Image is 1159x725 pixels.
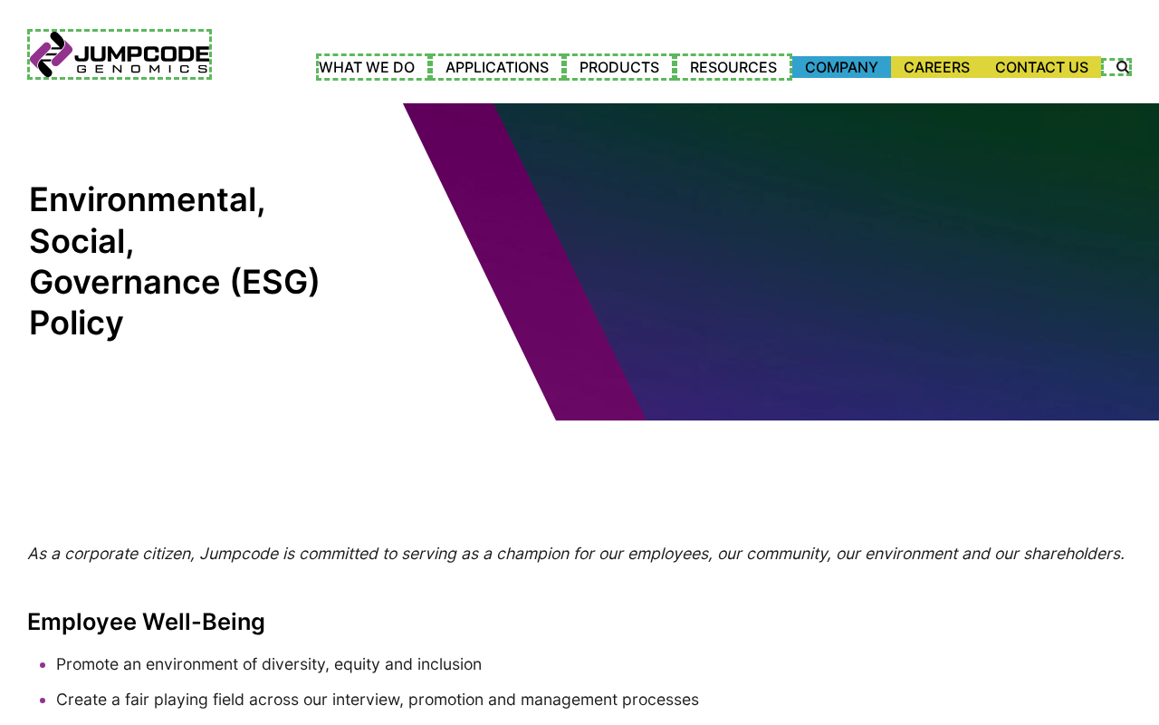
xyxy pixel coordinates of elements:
a: Products [564,53,675,81]
li: Create a fair playing field across our interview, promotion and management processes [56,688,1132,711]
a: Resources [675,53,792,81]
li: Promote an environment of diversity, equity and inclusion [56,652,1132,676]
em: As a corporate citizen, Jumpcode is committed to serving as a champion for our employees, our com... [27,544,1125,563]
label: Search the site. [1101,58,1132,76]
a: Applications [430,53,564,81]
h1: Environmental, Social, Governance (ESG) Policy [29,179,332,343]
h2: Employee Well-Being [27,608,1132,634]
nav: Primary Navigation [212,53,1101,81]
a: Careers [891,56,982,78]
a: Company [792,56,891,78]
a: What We Do [316,53,430,81]
a: Contact Us [982,56,1101,78]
